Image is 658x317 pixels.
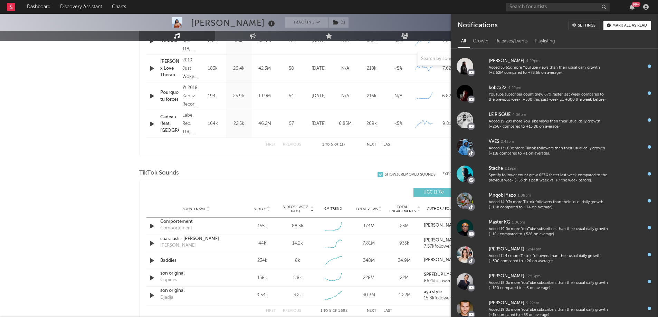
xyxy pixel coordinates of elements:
[202,65,224,72] div: 183k
[328,17,349,28] span: ( 1 )
[315,307,353,315] div: 1 5 1 692
[191,17,277,29] div: [PERSON_NAME]
[603,21,651,30] button: Mark all as read
[160,218,232,225] a: Comportement
[333,309,337,313] span: of
[451,133,658,160] a: VVES2:43pmAdded 131.88x more Tiktok followers than their usual daily growth (+118 compared to +1 ...
[388,257,420,264] div: 34.9M
[246,223,278,230] div: 155k
[356,207,378,211] span: Total Views
[160,277,177,284] div: Copines
[612,24,647,28] div: Mark all as read
[451,53,658,80] a: [PERSON_NAME]4:29pmAdded 35.61x more YouTube views than their usual daily growth (+2.62M compared...
[424,238,459,242] strong: [PERSON_NAME]
[489,272,524,280] div: [PERSON_NAME]
[160,89,179,103] div: Pourquoi tu forces
[329,17,349,28] button: (1)
[279,120,304,127] div: 57
[160,294,173,301] div: Djadja
[182,56,198,81] div: 2019 Just Woke Up (JWU), licence exclusive Rec. 118 / Warner Music France, a Warner Music Group C...
[518,193,531,198] div: 1:08pm
[424,279,472,284] div: 862k followers
[388,205,416,213] span: Total Engagements
[160,242,196,249] div: [PERSON_NAME]
[160,58,179,79] a: [PERSON_NAME] x Love Therapy (feat. [PERSON_NAME])
[307,120,330,127] div: [DATE]
[489,119,610,130] div: Added 19.29x more YouTube views than their usual daily growth (+266k compared to +13.8k on average).
[451,241,658,268] a: [PERSON_NAME]12:44pmAdded 11.4x more Tiktok followers than their usual daily growth (+300 compare...
[353,275,385,281] div: 228M
[360,65,383,72] div: 210k
[293,275,302,281] div: 5.8k
[489,280,610,291] div: Added 18.0x more YouTube subscribers than their usual daily growth (+100 compared to +6 on average).
[442,172,471,176] button: Export CSV
[387,65,410,72] div: <5%
[387,120,410,127] div: <5%
[228,93,250,100] div: 25.9k
[202,120,224,127] div: 164k
[383,143,392,147] button: Last
[383,309,392,313] button: Last
[360,120,383,127] div: 209k
[489,173,610,184] div: Spotify follower count grew 657% faster last week compared to the previous week (+53 this past we...
[388,223,420,230] div: 23M
[254,120,276,127] div: 46.2M
[489,200,610,210] div: Added 14.93x more Tiktok followers than their usual daily growth (+1.1k compared to +74 on average).
[353,240,385,247] div: 7.81M
[438,93,458,100] div: 6.82k
[526,247,541,252] div: 12:44pm
[489,245,524,254] div: [PERSON_NAME]
[451,80,658,107] a: kobzx2z4:22pmYouTube subscriber count grew 67% faster last week compared to the previous week (+5...
[388,275,420,281] div: 22M
[360,93,383,100] div: 216k
[254,93,276,100] div: 19.9M
[160,270,232,277] a: son original
[489,227,610,237] div: Added 19.0x more YouTube subscribers than their usual daily growth (+10k compared to +526 on aver...
[283,309,301,313] button: Previous
[182,84,198,109] div: © 2018 Kantiz Records / [PERSON_NAME] Music
[451,214,658,241] a: Master KG1:06pmAdded 19.0x more YouTube subscribers than their usual daily growth (+10k compared ...
[307,65,330,72] div: [DATE]
[294,292,302,299] div: 3.2k
[334,93,357,100] div: N/A
[489,165,503,173] div: Stache
[283,143,301,147] button: Previous
[458,36,469,47] div: All
[160,236,232,242] a: suara asli - [PERSON_NAME]
[353,223,385,230] div: 174M
[228,120,250,127] div: 22.5k
[424,258,524,262] strong: [PERSON_NAME] & [PERSON_NAME] DWET FILÉ
[228,65,250,72] div: 26.4k
[246,240,278,247] div: 44k
[489,111,511,119] div: LE RISQUE
[295,257,300,264] div: 8k
[424,273,472,277] a: SPEEDUP LYRICS TREND
[367,309,376,313] button: Next
[512,220,525,225] div: 1:06pm
[424,223,472,228] a: [PERSON_NAME]
[526,301,539,306] div: 9:22am
[160,114,179,134] div: Cadeau (feat. [GEOGRAPHIC_DATA])
[512,112,526,118] div: 4:06pm
[285,17,328,28] button: Tracking
[292,240,303,247] div: 14.2k
[160,257,232,264] div: Baddies
[160,287,232,294] a: son original
[424,290,472,295] a: aya style
[387,93,410,100] div: N/A
[424,258,472,262] a: [PERSON_NAME] & [PERSON_NAME] DWET FILÉ
[388,292,420,299] div: 4.22M
[526,59,540,64] div: 4:29pm
[489,191,516,200] div: Mnqobi Yazo
[334,143,338,146] span: of
[282,205,309,213] span: Videos (last 7 days)
[505,166,517,171] div: 2:19pm
[317,206,349,211] div: 6M Trend
[353,292,385,299] div: 30.3M
[353,257,385,264] div: 348M
[438,120,458,127] div: 9.81k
